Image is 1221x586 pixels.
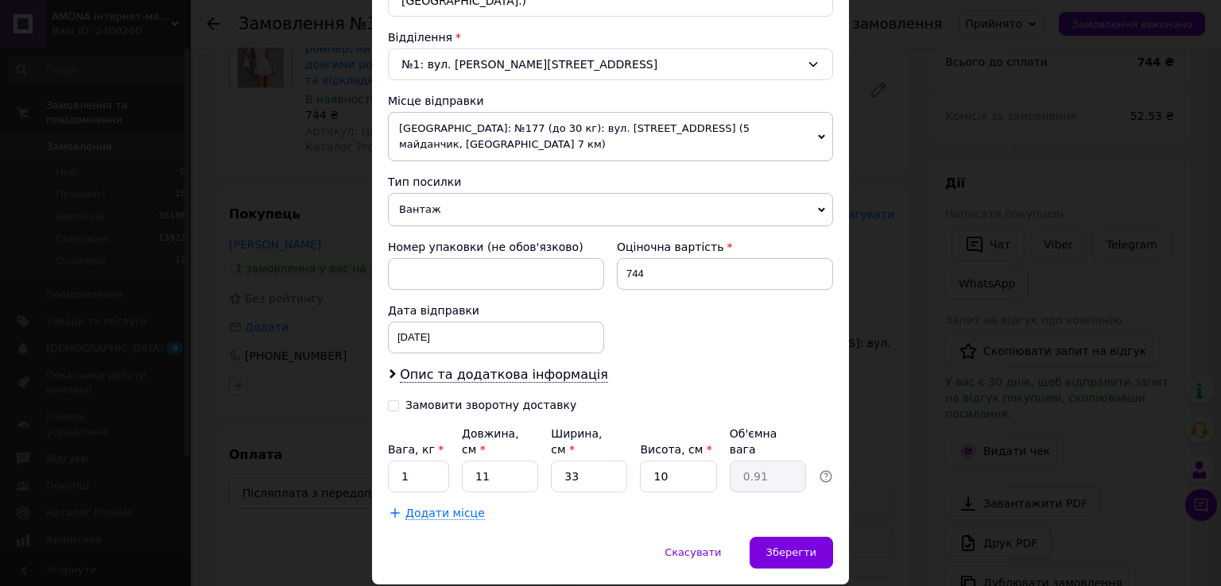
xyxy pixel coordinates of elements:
div: Об'ємна вага [730,426,806,457]
span: [GEOGRAPHIC_DATA]: №177 (до 30 кг): вул. [STREET_ADDRESS] (5 майданчик, [GEOGRAPHIC_DATA] 7 км) [388,112,833,161]
div: Відділення [388,29,833,45]
span: Вантаж [388,193,833,226]
span: Тип посилки [388,175,461,188]
div: Оціночна вартість [617,239,833,255]
label: Висота, см [640,443,711,456]
div: Замовити зворотну доставку [405,399,576,412]
label: Довжина, см [462,427,519,456]
label: Вага, кг [388,443,444,456]
label: Ширина, см [551,427,602,456]
span: Додати місце [405,507,485,520]
div: Дата відправки [388,303,604,318]
span: Зберегти [766,546,816,558]
div: Номер упаковки (не обов'язково) [388,239,604,255]
span: Скасувати [665,546,721,558]
span: Опис та додаткова інформація [400,367,608,383]
span: Місце відправки [388,94,484,107]
div: №1: вул. [PERSON_NAME][STREET_ADDRESS] [388,48,833,80]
